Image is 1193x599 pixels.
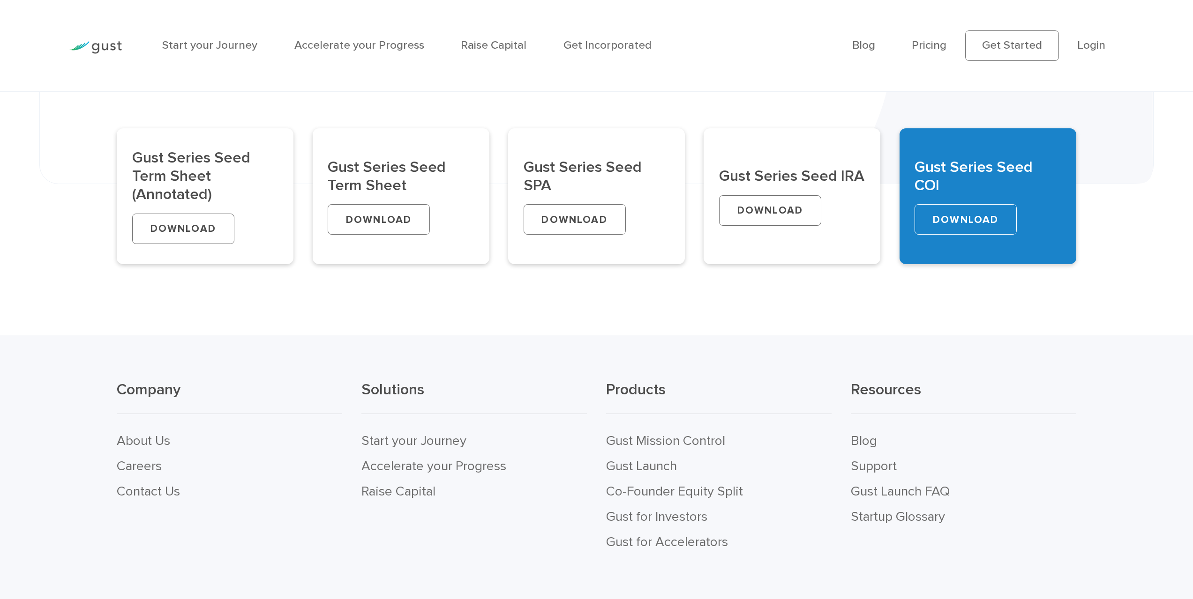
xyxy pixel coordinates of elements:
[1077,38,1105,52] a: Login
[606,534,728,550] a: Gust for Accelerators
[361,379,587,414] h3: Solutions
[461,38,526,52] a: Raise Capital
[606,379,832,414] h3: Products
[328,204,430,235] a: DOWNLOAD
[851,433,877,449] a: Blog
[965,30,1059,60] a: Get Started
[328,158,474,194] h2: Gust Series Seed Term Sheet
[117,379,342,414] h3: Company
[361,458,506,474] a: Accelerate your Progress
[719,195,821,226] a: DOWNLOAD
[563,38,652,52] a: Get Incorporated
[524,204,626,235] a: DOWNLOAD
[606,433,725,449] a: Gust Mission Control
[294,38,424,52] a: Accelerate your Progress
[719,167,865,185] h2: Gust Series Seed IRA
[912,38,946,52] a: Pricing
[606,458,677,474] a: Gust Launch
[162,38,257,52] a: Start your Journey
[361,433,466,449] a: Start your Journey
[117,433,170,449] a: About Us
[132,214,234,244] a: DOWNLOAD
[852,38,875,52] a: Blog
[915,204,1017,235] a: DOWNLOAD
[851,509,945,525] a: Startup Glossary
[117,458,162,474] a: Careers
[606,483,743,499] a: Co-Founder Equity Split
[851,458,897,474] a: Support
[69,41,122,54] img: Gust Logo
[117,483,180,499] a: Contact Us
[915,158,1061,194] h2: Gust Series Seed COI
[851,483,950,499] a: Gust Launch FAQ
[606,509,707,525] a: Gust for Investors
[851,379,1076,414] h3: Resources
[524,158,670,194] h2: Gust Series Seed SPA
[132,148,278,203] h2: Gust Series Seed Term Sheet (Annotated)
[361,483,435,499] a: Raise Capital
